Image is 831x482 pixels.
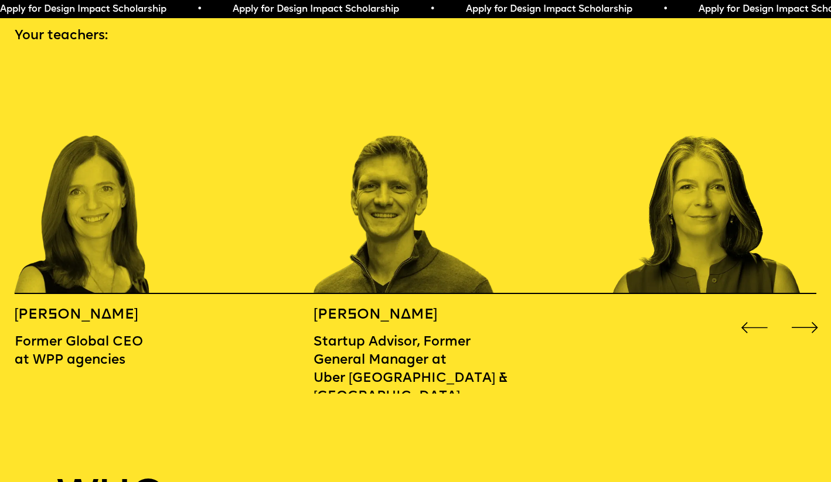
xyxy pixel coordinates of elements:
[15,333,164,370] p: Former Global CEO at WPP agencies
[788,311,822,344] div: Next slide
[738,311,771,344] div: Previous slide
[663,5,668,14] span: •
[613,61,812,294] div: 14 / 16
[15,27,817,45] p: Your teachers:
[314,61,513,294] div: 13 / 16
[314,306,513,324] h5: [PERSON_NAME]
[197,5,202,14] span: •
[430,5,435,14] span: •
[15,61,214,294] div: 12 / 16
[15,306,164,324] h5: [PERSON_NAME]
[314,333,513,406] p: Startup Advisor, Former General Manager at Uber [GEOGRAPHIC_DATA] & [GEOGRAPHIC_DATA]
